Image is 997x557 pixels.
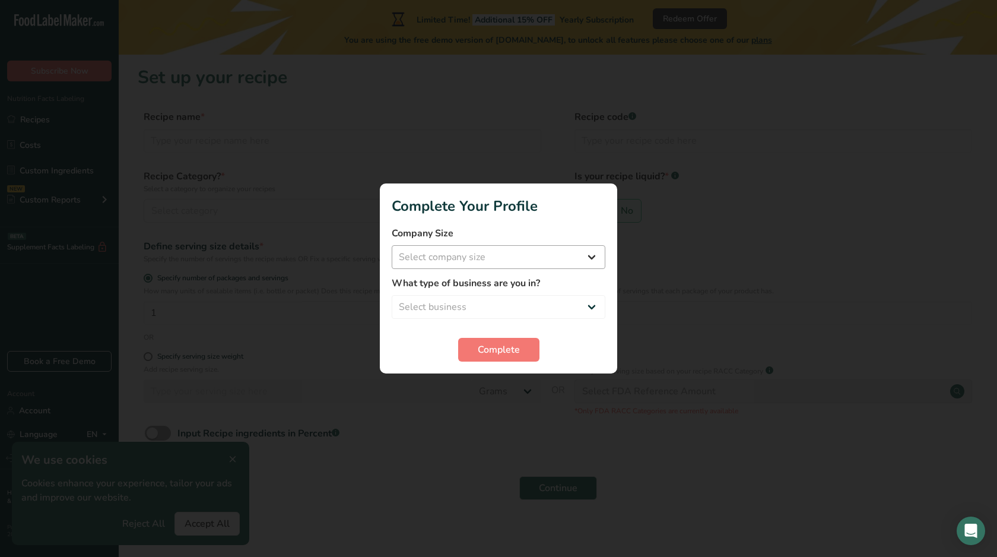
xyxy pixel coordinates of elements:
[392,226,605,240] label: Company Size
[478,343,520,357] span: Complete
[392,276,605,290] label: What type of business are you in?
[458,338,539,362] button: Complete
[957,517,985,545] div: Open Intercom Messenger
[392,195,605,217] h1: Complete Your Profile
